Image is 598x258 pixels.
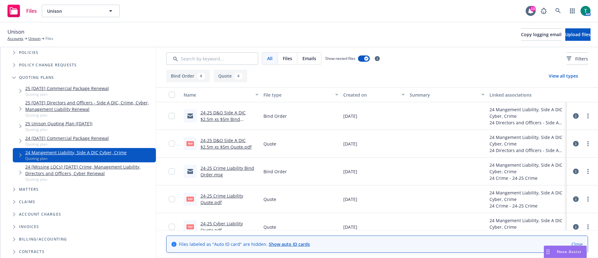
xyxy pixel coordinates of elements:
span: [DATE] [343,113,357,119]
div: 24 Mangement Liability, Side A DIC Cyber, Crime [489,106,564,119]
a: more [584,140,592,147]
div: Created on [343,92,398,98]
input: Select all [169,92,175,98]
div: 24 Mangement Liability, Side A DIC Cyber, Crime [489,217,564,230]
a: 24-25 Crime Liability Bind Order.msg [200,165,254,178]
a: 24-25 D&O Side A DIC $2.5m xs $5m Bind Order.msg [200,110,246,129]
span: Invoices [19,225,39,229]
button: Filters [567,52,588,65]
button: Linked associations [487,87,567,102]
div: 24 Directors and Officers - Side A DIC - 24-25 D&O Side A DIC $2.5m xs $5m [489,147,564,154]
div: Name [184,92,252,98]
button: Upload files [565,28,591,41]
a: more [584,168,592,175]
div: 4 [234,73,243,79]
span: [DATE] [343,141,357,147]
button: Bind Order [166,70,210,82]
a: 25 [DATE] Commercial Package Renewal [25,85,109,92]
span: Quoting plan [25,127,92,132]
button: Copy logging email [521,28,562,41]
span: Files labeled as "Auto ID card" are hidden. [179,241,310,247]
span: Billing/Accounting [19,237,67,241]
span: Quote [263,141,276,147]
button: Unison [42,5,120,17]
div: Summary [410,92,478,98]
span: Matters [19,188,39,191]
div: Drag to move [544,246,552,258]
a: Report a Bug [538,5,550,17]
span: All [267,55,272,62]
button: Summary [407,87,487,102]
span: Contracts [19,250,45,254]
span: Files [283,55,292,62]
button: Created on [341,87,407,102]
input: Toggle Row Selected [169,196,175,202]
span: Claims [19,200,35,204]
a: Accounts [7,36,23,41]
span: Unison [7,28,24,36]
span: Filters [567,55,588,62]
input: Toggle Row Selected [169,113,175,119]
a: Unison [28,36,41,41]
span: Quoting plans [19,76,54,79]
span: Quoting plan [25,112,153,118]
button: Nova Assist [544,246,587,258]
input: Toggle Row Selected [169,168,175,174]
div: 13 [530,6,536,12]
div: 24 Crime - 24-25 Crime [489,203,564,209]
span: Policy change requests [19,63,77,67]
a: 25 Unison Quoting Plan ([DATE]) [25,120,92,127]
span: Bind Order [263,168,287,175]
div: 24 Crime - 24-25 Crime [489,175,564,181]
button: File type [261,87,341,102]
a: more [584,112,592,120]
img: photo [581,6,591,16]
span: [DATE] [343,168,357,175]
span: Emails [302,55,316,62]
span: Files [46,36,53,41]
div: 4 [197,73,205,79]
a: Files [5,2,39,20]
span: Unison [47,8,101,14]
button: Quote [214,70,247,82]
span: Quoting plan [25,141,109,147]
span: Quoting plan [25,92,109,97]
span: [DATE] [343,196,357,203]
span: Filters [575,55,588,62]
span: Nova Assist [557,249,581,254]
span: Copy logging email [521,31,562,37]
span: pdf [186,141,194,146]
a: Search [552,5,564,17]
div: 24 Mangement Liability, Side A DIC Cyber, Crime [489,134,564,147]
a: 24-25 Crime Liability Quote.pdf [200,193,243,205]
div: File type [263,92,331,98]
button: View all types [539,70,588,82]
div: Tree Example [0,32,156,233]
input: Search by keyword... [166,52,258,65]
div: Linked associations [489,92,564,98]
span: Quoting plan [25,177,153,182]
span: Show nested files [325,56,355,61]
a: 24 [Missing LOCs] [DATE] Crime, Management Liability, Directors and Officers, Cyber Renewal [25,164,153,177]
input: Toggle Row Selected [169,141,175,147]
span: Account charges [19,213,61,216]
a: Close [571,241,583,247]
button: Name [181,87,261,102]
a: more [584,223,592,231]
a: Switch app [566,5,579,17]
span: Quote [263,224,276,230]
span: Policies [19,51,39,55]
a: Show auto ID cards [269,241,310,247]
span: Upload files [565,31,591,37]
div: 24 Directors and Officers - Side A DIC - 24-25 D&O Side A DIC $2.5m xs $5m [489,119,564,126]
a: 24-25 Cyber Liability Quote.pdf [200,221,243,233]
div: 24 Mangement Liability, Side A DIC Cyber, Crime [489,189,564,203]
a: 24 Mangement Liability, Side A DIC Cyber, Crime [25,149,127,156]
div: 24 Mangement Liability, Side A DIC Cyber, Crime [489,162,564,175]
input: Toggle Row Selected [169,224,175,230]
span: Quoting plan [25,156,127,161]
span: pdf [186,197,194,201]
span: Files [26,8,37,13]
span: Quote [263,196,276,203]
span: [DATE] [343,224,357,230]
